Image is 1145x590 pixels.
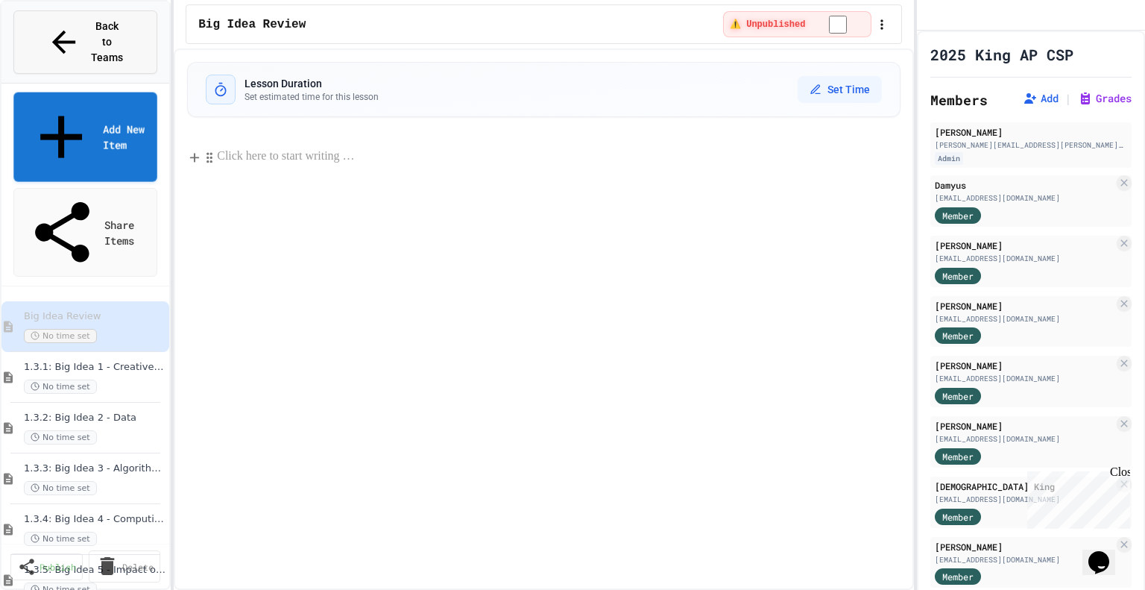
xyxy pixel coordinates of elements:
[942,570,974,583] span: Member
[24,380,97,394] span: No time set
[24,361,166,374] span: 1.3.1: Big Idea 1 - Creative Development
[811,16,865,34] input: publish toggle
[935,139,1127,151] div: [PERSON_NAME][EMAIL_ADDRESS][PERSON_NAME][DOMAIN_NAME]
[935,540,1114,553] div: [PERSON_NAME]
[13,188,157,277] a: Share Items
[935,494,1114,505] div: [EMAIL_ADDRESS][DOMAIN_NAME]
[935,419,1114,433] div: [PERSON_NAME]
[935,313,1114,324] div: [EMAIL_ADDRESS][DOMAIN_NAME]
[1078,91,1132,106] button: Grades
[942,389,974,403] span: Member
[730,19,805,31] span: ⚠️ Unpublished
[935,359,1114,372] div: [PERSON_NAME]
[930,90,988,110] h2: Members
[24,481,97,495] span: No time set
[942,450,974,463] span: Member
[24,430,97,445] span: No time set
[935,178,1114,192] div: Damyus
[942,329,974,342] span: Member
[935,125,1127,139] div: [PERSON_NAME]
[1023,91,1059,106] button: Add
[13,10,157,74] button: Back to Teams
[13,92,157,182] a: Add New Item
[245,91,379,103] p: Set estimated time for this lesson
[90,19,125,66] span: Back to Teams
[935,433,1114,445] div: [EMAIL_ADDRESS][DOMAIN_NAME]
[942,269,974,283] span: Member
[198,16,306,34] span: Big Idea Review
[24,310,163,323] span: Big Idea Review
[935,373,1114,384] div: [EMAIL_ADDRESS][DOMAIN_NAME]
[24,329,97,343] span: No time set
[942,510,974,524] span: Member
[935,152,963,165] div: Admin
[935,480,1114,493] div: [DEMOGRAPHIC_DATA] King
[245,76,379,91] h3: Lesson Duration
[89,550,161,583] a: Delete
[24,462,166,475] span: 1.3.3: Big Idea 3 - Algorithms and Programming
[935,239,1114,252] div: [PERSON_NAME]
[942,209,974,222] span: Member
[1021,465,1130,529] iframe: chat widget
[935,253,1114,264] div: [EMAIL_ADDRESS][DOMAIN_NAME]
[935,192,1114,204] div: [EMAIL_ADDRESS][DOMAIN_NAME]
[930,44,1073,65] h1: 2025 King AP CSP
[24,412,166,424] span: 1.3.2: Big Idea 2 - Data
[935,299,1114,313] div: [PERSON_NAME]
[24,513,166,526] span: 1.3.4: Big Idea 4 - Computing Systems and Networks
[935,554,1114,565] div: [EMAIL_ADDRESS][DOMAIN_NAME]
[1082,530,1130,575] iframe: chat widget
[10,553,83,580] a: Publish
[6,6,103,95] div: Chat with us now!Close
[24,532,97,546] span: No time set
[1064,90,1072,107] span: |
[723,11,871,37] div: ⚠️ Students cannot see this content! Click the toggle to publish it and make it visible to your c...
[798,76,882,103] button: Set Time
